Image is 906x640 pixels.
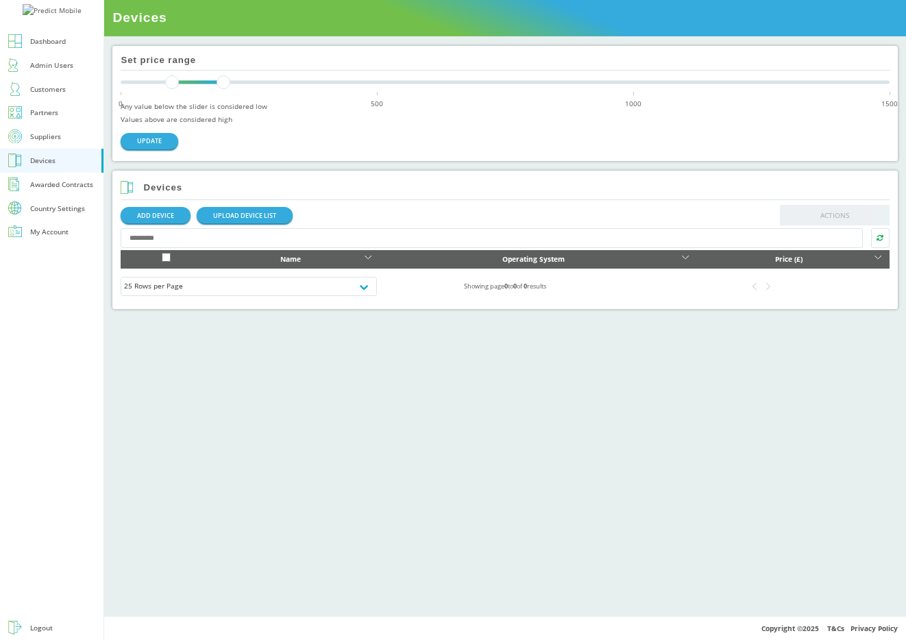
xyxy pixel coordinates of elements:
div: Any value below the slider is considered low [121,100,890,113]
div: Copyright © 2025 [104,616,906,640]
div: Name [220,253,362,266]
div: Showing page to of results [377,280,633,293]
h2: Set price range [121,56,196,64]
div: 0 [25,97,217,110]
b: 0 [513,282,517,291]
div: Operating System [388,253,679,266]
div: Country Settings [30,205,85,212]
img: Predict Mobile [23,4,82,17]
div: Suppliers [30,130,61,143]
div: Values above are considered high [121,113,890,126]
h2: Devices [121,181,182,195]
div: Devices [30,154,56,167]
div: Dashboard [30,35,66,48]
div: My Account [30,225,69,238]
div: Partners [30,106,58,119]
div: Customers [30,83,66,96]
div: Logout [30,621,53,635]
a: Privacy Policy [850,624,898,633]
b: 0 [524,282,527,291]
a: UPLOAD DEVICE LIST [197,207,293,223]
a: T&Cs [827,624,844,633]
button: UPDATE [121,133,178,149]
div: Price (£) [705,253,871,266]
div: 500 [281,97,473,110]
div: 1000 [537,97,729,110]
div: Awarded Contracts [30,178,93,191]
div: 25 Rows per Page [124,280,374,293]
div: Admin Users [30,59,73,72]
a: ADD DEVICE [121,207,191,223]
b: 0 [504,282,508,291]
